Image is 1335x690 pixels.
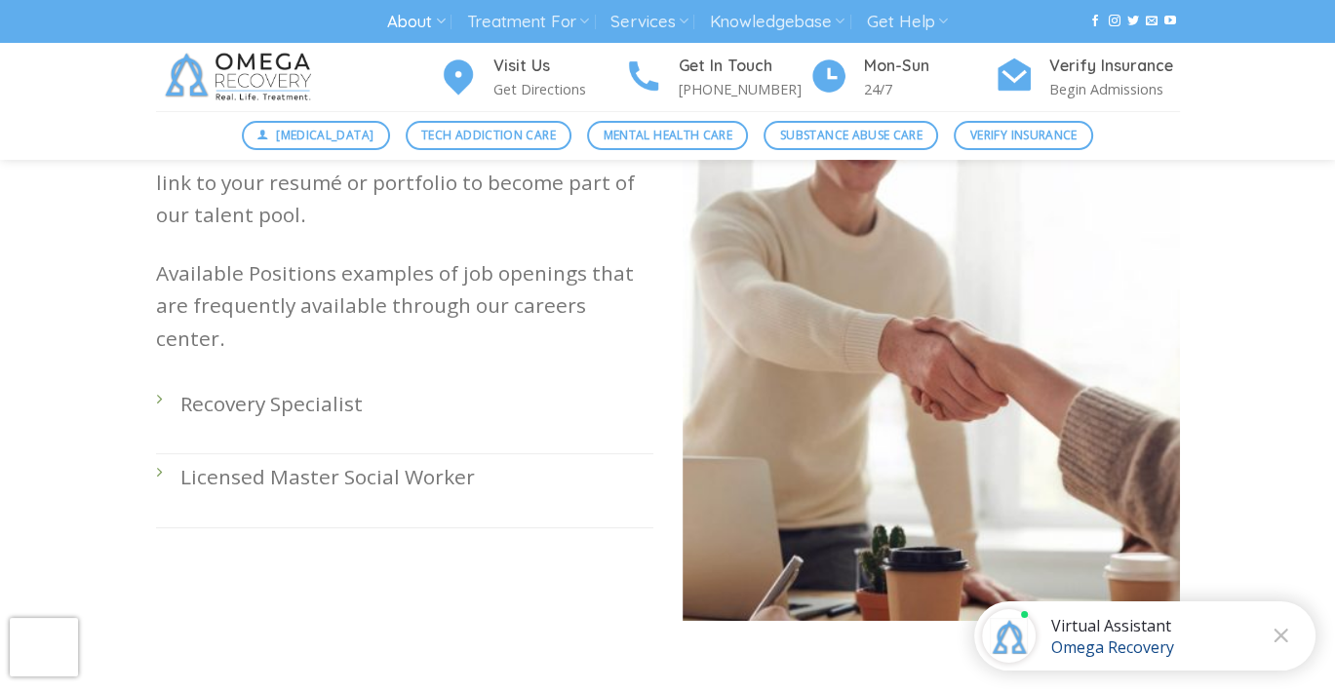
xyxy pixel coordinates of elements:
a: Get In Touch [PHONE_NUMBER] [624,54,809,101]
p: Available Positions examples of job openings that are frequently available through our careers ce... [156,257,653,355]
a: About [387,4,445,40]
span: [MEDICAL_DATA] [276,126,373,144]
h4: Visit Us [493,54,624,79]
a: Follow on Twitter [1127,15,1139,28]
p: Begin Admissions [1049,78,1180,100]
a: Substance Abuse Care [764,121,938,150]
span: Tech Addiction Care [421,126,556,144]
a: [MEDICAL_DATA] [242,121,390,150]
p: Get Directions [493,78,624,100]
a: Services [610,4,687,40]
a: Verify Insurance [954,121,1093,150]
h4: Mon-Sun [864,54,995,79]
span: Verify Insurance [970,126,1078,144]
a: Follow on Facebook [1089,15,1101,28]
a: Send us an email [1146,15,1158,28]
a: Visit Us Get Directions [439,54,624,101]
a: Follow on Instagram [1108,15,1119,28]
p: [PHONE_NUMBER] [679,78,809,100]
p: Licensed Master Social Worker [180,461,653,493]
p: Got what it takes to work with us? Great! Send us a link to your resumé or portfolio to become pa... [156,134,653,231]
p: 24/7 [864,78,995,100]
a: Follow on YouTube [1164,15,1176,28]
span: Substance Abuse Care [780,126,923,144]
a: Mental Health Care [587,121,748,150]
h4: Verify Insurance [1049,54,1180,79]
a: Verify Insurance Begin Admissions [995,54,1180,101]
p: Recovery Specialist [180,388,653,420]
h4: Get In Touch [679,54,809,79]
a: Get Help [867,4,948,40]
span: Mental Health Care [604,126,732,144]
img: Omega Recovery [156,43,327,111]
a: Knowledgebase [710,4,844,40]
a: Tech Addiction Care [406,121,572,150]
a: Treatment For [467,4,589,40]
